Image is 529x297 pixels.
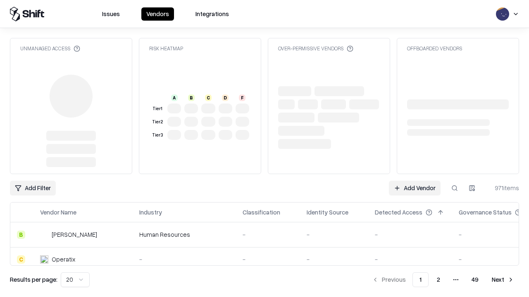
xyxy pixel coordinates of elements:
[243,255,293,264] div: -
[97,7,125,21] button: Issues
[307,230,362,239] div: -
[375,230,446,239] div: -
[375,255,446,264] div: -
[407,45,462,52] div: Offboarded Vendors
[171,94,178,101] div: A
[486,184,519,192] div: 971 items
[188,94,195,101] div: B
[151,118,164,125] div: Tier 2
[10,275,57,284] p: Results per page:
[20,45,80,52] div: Unmanaged Access
[52,255,75,264] div: Operatix
[149,45,183,52] div: Risk Heatmap
[139,208,162,217] div: Industry
[459,208,512,217] div: Governance Status
[222,94,229,101] div: D
[465,272,485,287] button: 49
[243,230,293,239] div: -
[40,255,48,264] img: Operatix
[430,272,447,287] button: 2
[40,208,76,217] div: Vendor Name
[139,230,229,239] div: Human Resources
[139,255,229,264] div: -
[412,272,429,287] button: 1
[40,231,48,239] img: Deel
[17,255,25,264] div: C
[17,231,25,239] div: B
[52,230,97,239] div: [PERSON_NAME]
[151,105,164,112] div: Tier 1
[307,255,362,264] div: -
[278,45,353,52] div: Over-Permissive Vendors
[243,208,280,217] div: Classification
[141,7,174,21] button: Vendors
[239,94,245,101] div: F
[307,208,348,217] div: Identity Source
[191,7,234,21] button: Integrations
[205,94,212,101] div: C
[151,132,164,139] div: Tier 3
[367,272,519,287] nav: pagination
[487,272,519,287] button: Next
[389,181,441,196] a: Add Vendor
[10,181,56,196] button: Add Filter
[375,208,422,217] div: Detected Access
